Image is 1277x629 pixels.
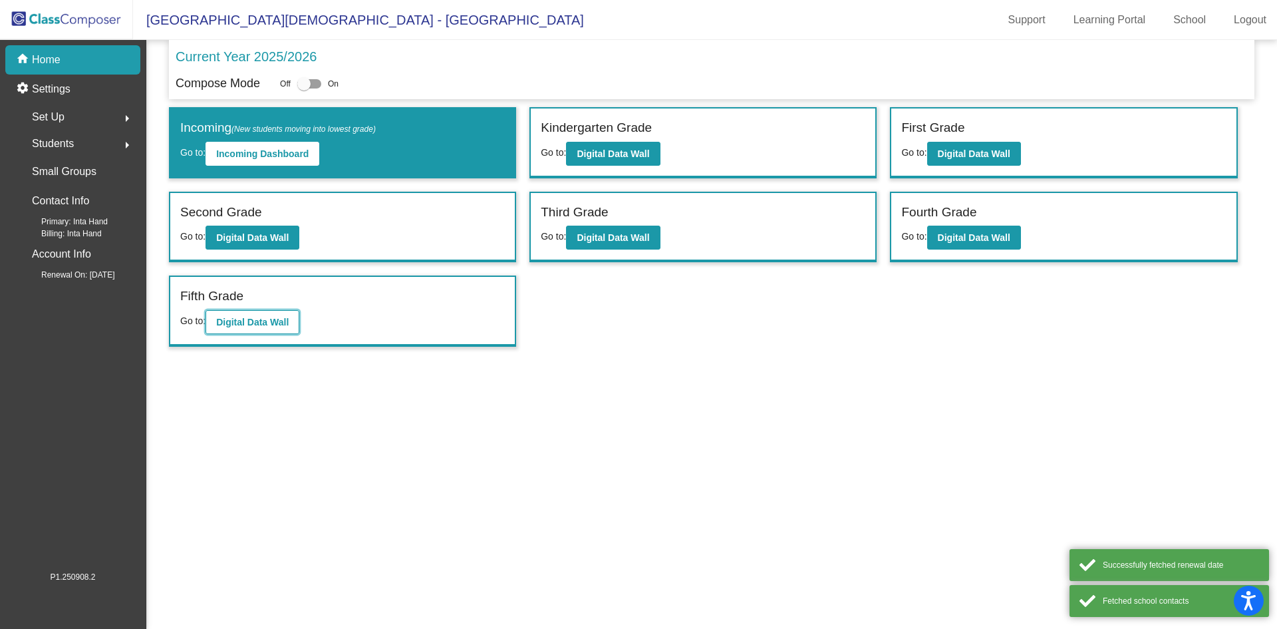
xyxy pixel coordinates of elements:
span: [GEOGRAPHIC_DATA][DEMOGRAPHIC_DATA] - [GEOGRAPHIC_DATA] [133,9,584,31]
span: Go to: [901,231,926,242]
span: Set Up [32,108,65,126]
span: On [328,78,339,90]
button: Digital Data Wall [206,226,299,250]
p: Small Groups [32,162,96,181]
button: Incoming Dashboard [206,142,319,166]
p: Compose Mode [176,75,260,93]
span: Billing: Inta Hand [20,228,102,240]
span: Off [280,78,291,90]
label: Second Grade [180,203,262,222]
a: Logout [1223,9,1277,31]
span: Go to: [180,315,206,326]
b: Digital Data Wall [938,232,1010,243]
label: Fifth Grade [180,287,243,306]
label: Fourth Grade [901,203,976,222]
p: Account Info [32,245,91,264]
p: Settings [32,81,71,97]
mat-icon: settings [16,81,32,97]
span: Go to: [541,147,566,158]
b: Digital Data Wall [577,148,649,159]
b: Digital Data Wall [216,317,289,327]
label: Incoming [180,118,376,138]
span: Go to: [901,147,926,158]
p: Current Year 2025/2026 [176,47,317,67]
span: Renewal On: [DATE] [20,269,114,281]
button: Digital Data Wall [206,310,299,334]
span: Go to: [180,147,206,158]
b: Digital Data Wall [938,148,1010,159]
button: Digital Data Wall [566,142,660,166]
span: Go to: [541,231,566,242]
a: Support [998,9,1056,31]
mat-icon: arrow_right [119,110,135,126]
b: Digital Data Wall [577,232,649,243]
a: Learning Portal [1063,9,1157,31]
a: School [1163,9,1216,31]
mat-icon: arrow_right [119,137,135,153]
label: First Grade [901,118,964,138]
mat-icon: home [16,52,32,68]
button: Digital Data Wall [927,142,1021,166]
label: Third Grade [541,203,608,222]
div: Fetched school contacts [1103,595,1259,607]
label: Kindergarten Grade [541,118,652,138]
span: Students [32,134,74,153]
p: Contact Info [32,192,89,210]
button: Digital Data Wall [566,226,660,250]
b: Incoming Dashboard [216,148,309,159]
b: Digital Data Wall [216,232,289,243]
span: (New students moving into lowest grade) [231,124,376,134]
div: Successfully fetched renewal date [1103,559,1259,571]
span: Primary: Inta Hand [20,216,108,228]
button: Digital Data Wall [927,226,1021,250]
span: Go to: [180,231,206,242]
p: Home [32,52,61,68]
